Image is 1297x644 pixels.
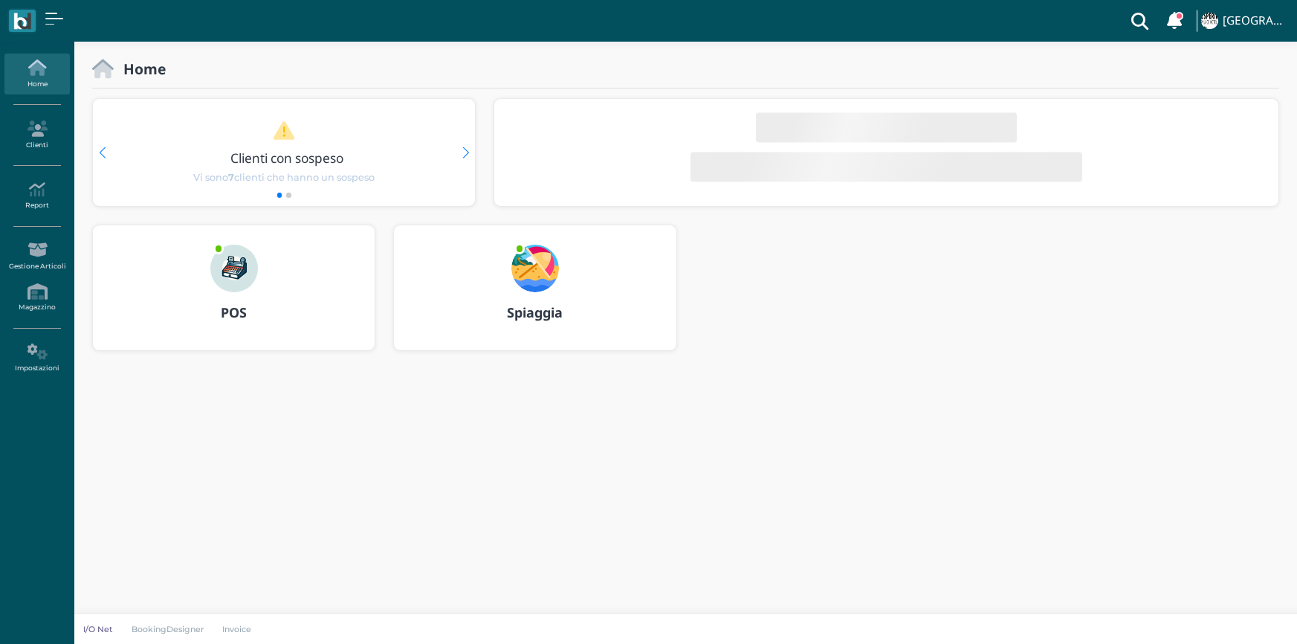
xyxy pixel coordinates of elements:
[511,245,559,292] img: ...
[4,277,69,318] a: Magazzino
[1191,598,1284,631] iframe: Help widget launcher
[4,115,69,155] a: Clienti
[4,338,69,379] a: Impostazioni
[1199,3,1288,39] a: ... [GEOGRAPHIC_DATA]
[507,303,563,321] b: Spiaggia
[1201,13,1217,29] img: ...
[99,147,106,158] div: Previous slide
[193,170,375,184] span: Vi sono clienti che hanno un sospeso
[221,303,247,321] b: POS
[121,120,447,184] a: Clienti con sospeso Vi sono7clienti che hanno un sospeso
[4,54,69,94] a: Home
[210,245,258,292] img: ...
[93,99,475,206] div: 1 / 2
[462,147,469,158] div: Next slide
[228,172,234,183] b: 7
[124,151,450,165] h3: Clienti con sospeso
[393,225,676,369] a: ... Spiaggia
[1223,15,1288,28] h4: [GEOGRAPHIC_DATA]
[13,13,30,30] img: logo
[114,61,166,77] h2: Home
[4,176,69,216] a: Report
[4,236,69,277] a: Gestione Articoli
[92,225,375,369] a: ... POS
